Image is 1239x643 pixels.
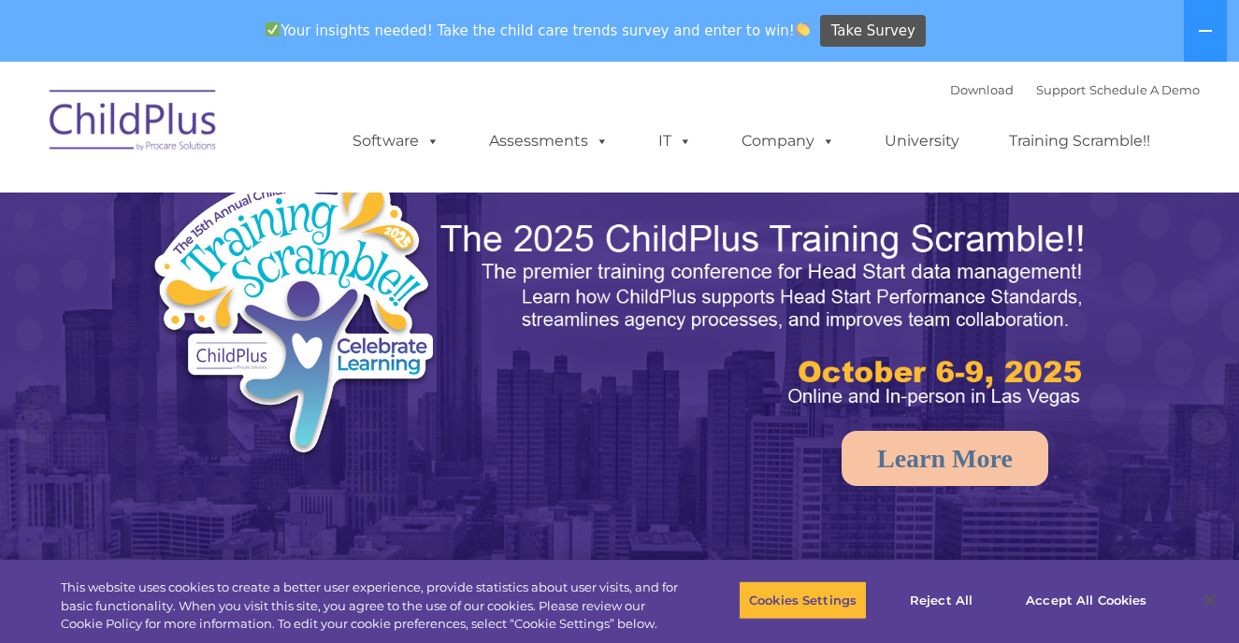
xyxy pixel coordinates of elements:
span: Take Survey [831,15,915,48]
font: | [950,82,1200,97]
img: ✅ [266,22,280,36]
img: ChildPlus by Procare Solutions [40,77,227,170]
button: Accept All Cookies [1016,580,1157,620]
div: This website uses cookies to create a better user experience, provide statistics about user visit... [61,579,682,634]
button: Reject All [883,580,1000,620]
a: Learn More [842,431,1048,486]
a: Schedule A Demo [1089,82,1200,97]
button: Close [1189,579,1230,621]
a: Support [1036,82,1086,97]
a: Training Scramble!! [990,122,1169,160]
a: IT [640,122,711,160]
button: Cookies Settings [739,580,867,620]
a: Download [950,82,1014,97]
img: 👏 [796,22,810,36]
a: University [866,122,978,160]
span: Your insights needed! Take the child care trends survey and enter to win! [258,12,818,49]
a: Assessments [470,122,627,160]
a: Software [334,122,458,160]
a: Take Survey [820,15,926,48]
a: Company [723,122,854,160]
